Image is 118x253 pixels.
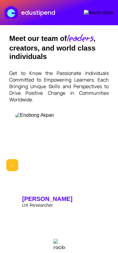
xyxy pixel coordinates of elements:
p: [PERSON_NAME] [22,196,83,202]
p: edustipend [21,8,55,17]
h2: Meet our team of , creators, and world class individuals [9,32,109,61]
img: edustipend logo [4,6,21,19]
p: Get to Know the Passionate Individuals Committed to Empowering Learners, Each Bringing Unique Ski... [9,70,109,103]
img: rocket_emoji [53,239,65,251]
img: menu-close [84,10,114,15]
img: Enobong Akpan [15,113,101,218]
a: edustipend logoedustipend [4,6,55,19]
span: leaders [67,32,93,44]
button: Next [100,159,112,171]
small: UX Researcher [22,202,53,208]
button: Previous [6,159,18,171]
